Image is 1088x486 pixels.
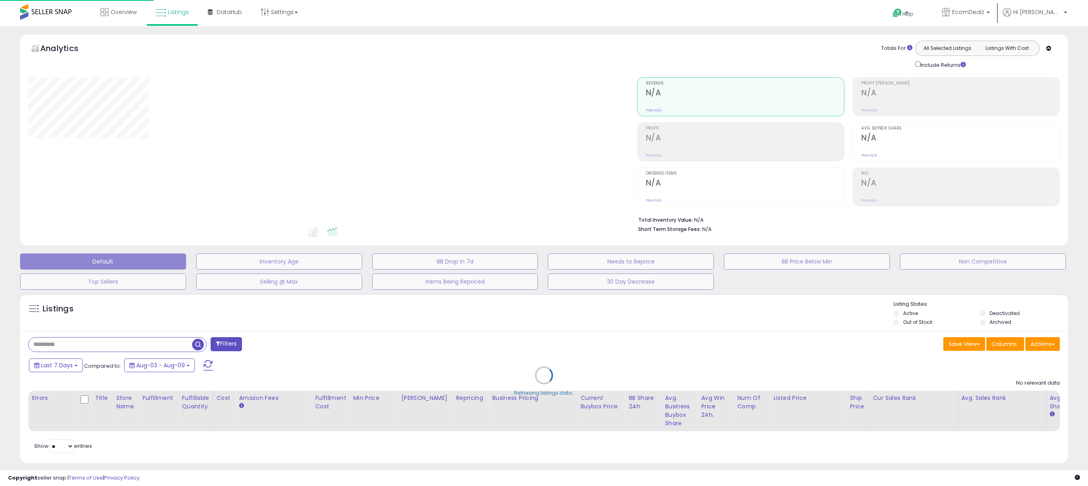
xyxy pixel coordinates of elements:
[646,171,844,176] span: Ordered Items
[861,126,1059,131] span: Avg. Buybox Share
[646,153,662,158] small: Prev: N/A
[952,8,984,16] span: EcomDealz
[196,274,362,290] button: Selling @ Max
[902,10,913,17] span: Help
[646,88,844,99] h2: N/A
[1013,8,1061,16] span: Hi [PERSON_NAME]
[900,253,1066,270] button: Non Competitive
[909,60,975,69] div: Include Returns
[861,178,1059,189] h2: N/A
[646,108,662,113] small: Prev: N/A
[548,274,714,290] button: 30 Day Decrease
[646,178,844,189] h2: N/A
[104,474,139,482] a: Privacy Policy
[372,274,538,290] button: Items Being Repriced
[638,216,693,223] b: Total Inventory Value:
[168,8,189,16] span: Listings
[702,225,712,233] span: N/A
[646,126,844,131] span: Profit
[861,153,877,158] small: Prev: N/A
[977,43,1037,54] button: Listings With Cost
[881,45,912,52] div: Totals For
[646,81,844,86] span: Revenue
[548,253,714,270] button: Needs to Reprice
[8,474,37,482] strong: Copyright
[514,389,574,397] div: Retrieving listings data..
[1003,8,1067,26] a: Hi [PERSON_NAME]
[886,2,929,26] a: Help
[646,133,844,144] h2: N/A
[372,253,538,270] button: BB Drop in 7d
[40,43,94,56] h5: Analytics
[724,253,890,270] button: BB Price Below Min
[646,198,662,203] small: Prev: N/A
[196,253,362,270] button: Inventory Age
[638,226,701,233] b: Short Term Storage Fees:
[861,81,1059,86] span: Profit [PERSON_NAME]
[892,8,902,18] i: Get Help
[20,253,186,270] button: Default
[918,43,977,54] button: All Selected Listings
[217,8,242,16] span: DataHub
[861,108,877,113] small: Prev: N/A
[111,8,137,16] span: Overview
[638,214,1054,224] li: N/A
[861,133,1059,144] h2: N/A
[8,474,139,482] div: seller snap | |
[861,171,1059,176] span: ROI
[69,474,103,482] a: Terms of Use
[861,88,1059,99] h2: N/A
[861,198,877,203] small: Prev: N/A
[20,274,186,290] button: Top Sellers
